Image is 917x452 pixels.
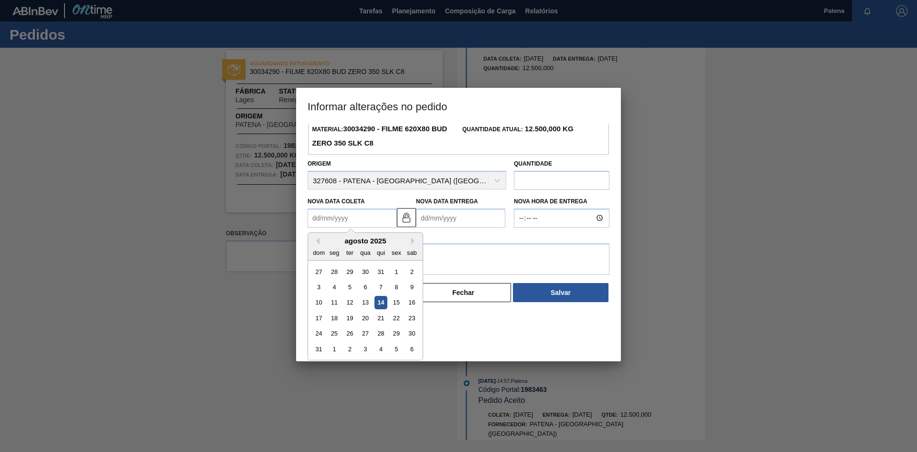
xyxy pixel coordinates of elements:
div: Choose quarta-feira, 30 de julho de 2025 [359,265,372,278]
div: Choose quinta-feira, 7 de agosto de 2025 [374,281,387,294]
div: Choose quinta-feira, 31 de julho de 2025 [374,265,387,278]
label: Nova Hora de Entrega [514,195,609,209]
div: Choose terça-feira, 29 de julho de 2025 [343,265,356,278]
div: Choose domingo, 24 de agosto de 2025 [312,327,325,340]
div: Choose quarta-feira, 20 de agosto de 2025 [359,312,372,325]
div: Choose terça-feira, 26 de agosto de 2025 [343,327,356,340]
label: Origem [308,160,331,167]
button: unlocked [397,208,416,227]
div: Choose sexta-feira, 1 de agosto de 2025 [390,265,403,278]
div: Choose domingo, 27 de julho de 2025 [312,265,325,278]
div: Choose sábado, 16 de agosto de 2025 [405,296,418,309]
div: Choose quarta-feira, 13 de agosto de 2025 [359,296,372,309]
label: Quantidade [514,160,552,167]
div: Choose quarta-feira, 3 de setembro de 2025 [359,343,372,356]
strong: 12.500,000 KG [523,125,574,133]
div: Choose terça-feira, 2 de setembro de 2025 [343,343,356,356]
div: Choose sábado, 30 de agosto de 2025 [405,327,418,340]
label: Nova Data Coleta [308,198,365,205]
div: Choose segunda-feira, 4 de agosto de 2025 [328,281,341,294]
div: Choose segunda-feira, 25 de agosto de 2025 [328,327,341,340]
div: Choose sábado, 9 de agosto de 2025 [405,281,418,294]
div: Choose quinta-feira, 28 de agosto de 2025 [374,327,387,340]
div: Choose sexta-feira, 22 de agosto de 2025 [390,312,403,325]
div: sex [390,246,403,259]
div: Choose sexta-feira, 8 de agosto de 2025 [390,281,403,294]
input: dd/mm/yyyy [416,209,505,228]
div: Choose sexta-feira, 15 de agosto de 2025 [390,296,403,309]
span: Material: [312,126,447,147]
button: Next Month [411,238,418,244]
div: Choose quinta-feira, 14 de agosto de 2025 [374,296,387,309]
div: Choose quarta-feira, 27 de agosto de 2025 [359,327,372,340]
button: Fechar [416,283,511,302]
label: Observação [308,230,609,244]
div: seg [328,246,341,259]
div: agosto 2025 [308,237,423,245]
div: Choose domingo, 17 de agosto de 2025 [312,312,325,325]
div: Choose sábado, 2 de agosto de 2025 [405,265,418,278]
div: qui [374,246,387,259]
div: Choose segunda-feira, 1 de setembro de 2025 [328,343,341,356]
img: unlocked [401,212,412,223]
div: Choose sábado, 6 de setembro de 2025 [405,343,418,356]
div: Choose sábado, 23 de agosto de 2025 [405,312,418,325]
input: dd/mm/yyyy [308,209,397,228]
button: Previous Month [313,238,320,244]
div: Choose segunda-feira, 11 de agosto de 2025 [328,296,341,309]
div: Choose domingo, 31 de agosto de 2025 [312,343,325,356]
div: Choose sexta-feira, 29 de agosto de 2025 [390,327,403,340]
div: dom [312,246,325,259]
button: Salvar [513,283,608,302]
div: Choose quinta-feira, 4 de setembro de 2025 [374,343,387,356]
div: ter [343,246,356,259]
strong: 30034290 - FILME 620X80 BUD ZERO 350 SLK C8 [312,125,447,147]
div: Choose terça-feira, 19 de agosto de 2025 [343,312,356,325]
span: Quantidade Atual: [462,126,574,133]
div: Choose terça-feira, 5 de agosto de 2025 [343,281,356,294]
div: Choose quinta-feira, 21 de agosto de 2025 [374,312,387,325]
h3: Informar alterações no pedido [296,88,621,124]
div: Choose sexta-feira, 5 de setembro de 2025 [390,343,403,356]
div: Choose segunda-feira, 28 de julho de 2025 [328,265,341,278]
div: qua [359,246,372,259]
div: sab [405,246,418,259]
label: Nova Data Entrega [416,198,478,205]
div: month 2025-08 [311,263,419,357]
div: Choose terça-feira, 12 de agosto de 2025 [343,296,356,309]
div: Choose domingo, 10 de agosto de 2025 [312,296,325,309]
div: Choose quarta-feira, 6 de agosto de 2025 [359,281,372,294]
div: Choose segunda-feira, 18 de agosto de 2025 [328,312,341,325]
div: Choose domingo, 3 de agosto de 2025 [312,281,325,294]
